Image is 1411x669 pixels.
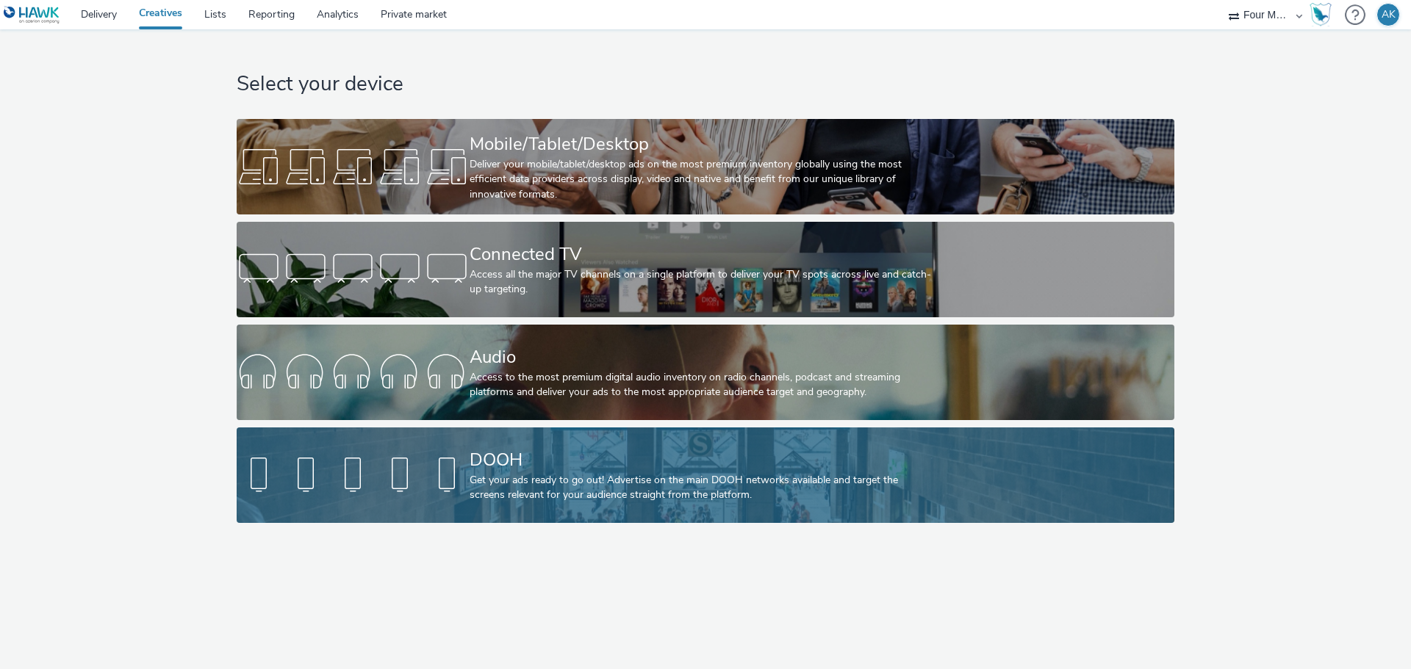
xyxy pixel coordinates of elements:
[1382,4,1396,26] div: AK
[237,119,1174,214] a: Mobile/Tablet/DesktopDeliver your mobile/tablet/desktop ads on the most premium inventory globall...
[470,157,936,202] div: Deliver your mobile/tablet/desktop ads on the most premium inventory globally using the most effi...
[1310,3,1332,26] img: Hawk Academy
[237,70,1174,98] h1: Select your device
[470,370,936,400] div: Access to the most premium digital audio inventory on radio channels, podcast and streaming platf...
[470,131,936,157] div: Mobile/Tablet/Desktop
[237,427,1174,523] a: DOOHGet your ads ready to go out! Advertise on the main DOOH networks available and target the sc...
[4,6,60,24] img: undefined Logo
[470,344,936,370] div: Audio
[237,222,1174,317] a: Connected TVAccess all the major TV channels on a single platform to deliver your TV spots across...
[470,473,936,503] div: Get your ads ready to go out! Advertise on the main DOOH networks available and target the screen...
[470,447,936,473] div: DOOH
[237,325,1174,420] a: AudioAccess to the most premium digital audio inventory on radio channels, podcast and streaming ...
[470,267,936,297] div: Access all the major TV channels on a single platform to deliver your TV spots across live and ca...
[470,242,936,267] div: Connected TV
[1310,3,1338,26] a: Hawk Academy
